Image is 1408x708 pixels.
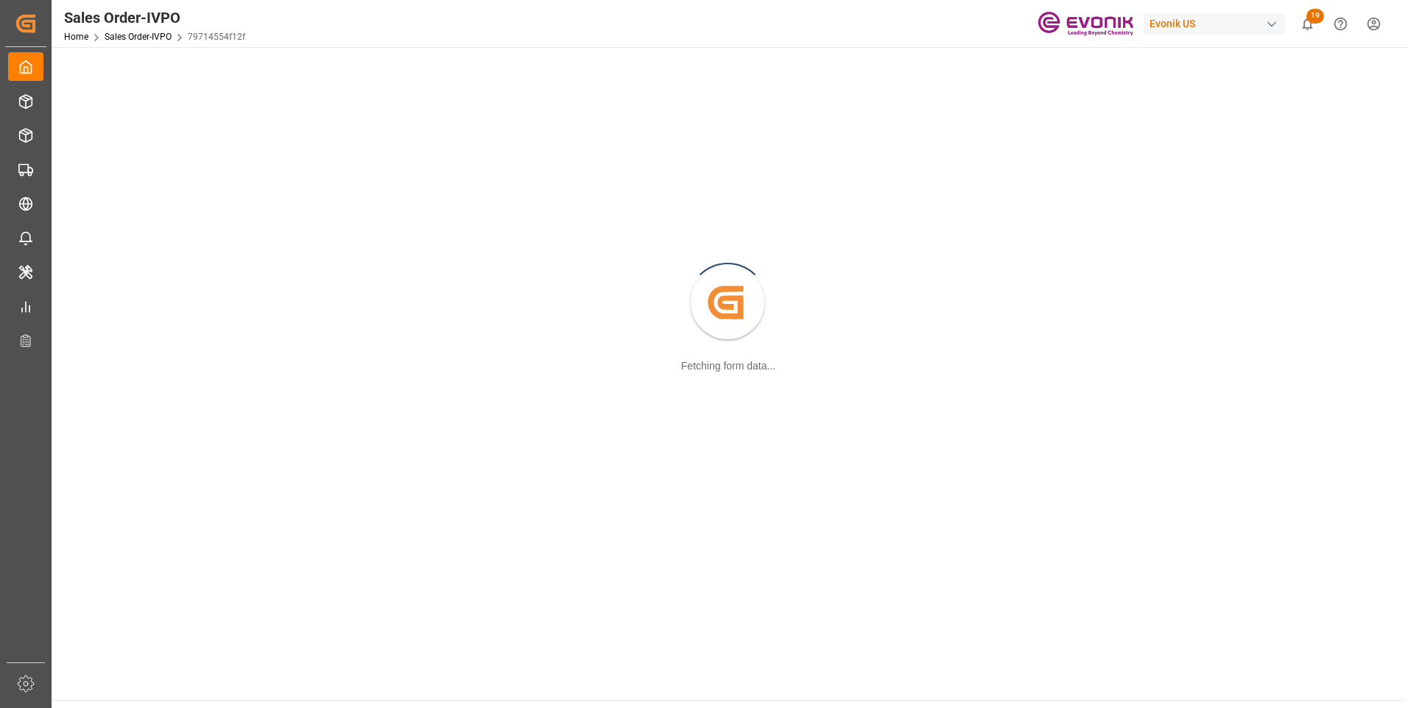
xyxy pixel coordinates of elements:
[64,32,88,42] a: Home
[105,32,172,42] a: Sales Order-IVPO
[1038,11,1133,37] img: Evonik-brand-mark-Deep-Purple-RGB.jpeg_1700498283.jpeg
[1144,13,1285,35] div: Evonik US
[64,7,245,29] div: Sales Order-IVPO
[1324,7,1357,40] button: Help Center
[681,358,775,374] div: Fetching form data...
[1291,7,1324,40] button: show 19 new notifications
[1306,9,1324,24] span: 19
[1144,10,1291,38] button: Evonik US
